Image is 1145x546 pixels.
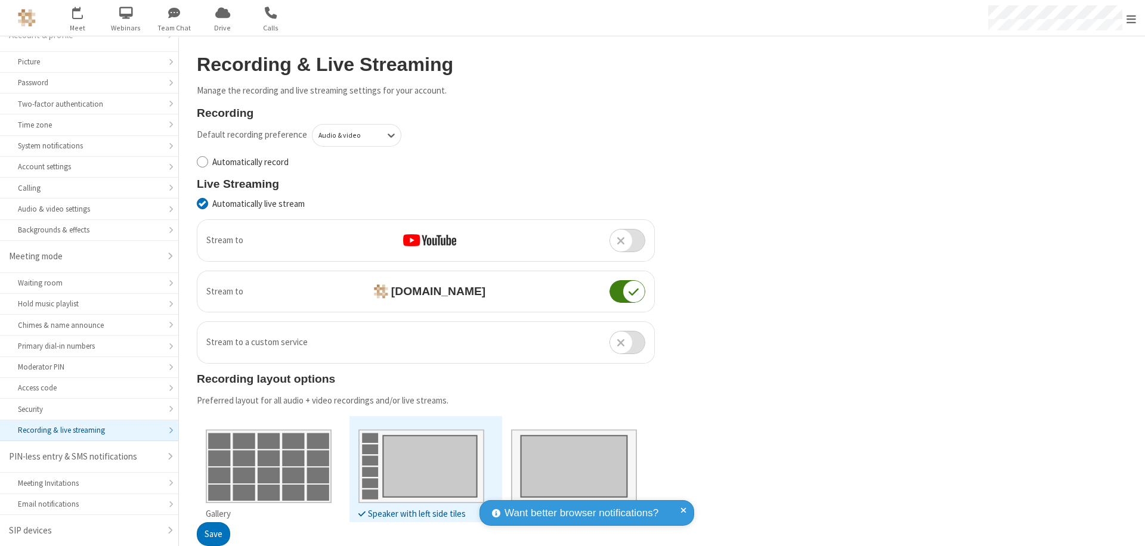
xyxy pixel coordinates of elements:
img: QA Selenium DO NOT DELETE OR CHANGE [18,9,36,27]
div: Audio & video settings [18,203,160,215]
div: System notifications [18,140,160,151]
label: Automatically record [212,156,655,169]
span: Meet [55,23,100,33]
img: Speaker with left side tiles [358,421,484,504]
img: Gallery [206,421,332,504]
div: PIN-less entry & SMS notifications [9,450,160,464]
span: Calls [249,23,293,33]
iframe: Chat [1115,515,1136,538]
div: Waiting room [18,277,160,288]
div: Chimes & name announce [18,319,160,331]
h4: [DOMAIN_NAME] [365,284,485,299]
img: callbridge.rocks [374,284,388,299]
li: Stream to a custom service [197,322,654,363]
div: Time zone [18,119,160,131]
div: 1 [81,7,88,15]
h2: Recording & Live Streaming [197,54,655,75]
div: Email notifications [18,498,160,510]
div: Speaker with left side tiles [358,507,484,521]
div: Primary dial-in numbers [18,340,160,352]
span: Drive [200,23,245,33]
img: YOUTUBE [403,234,456,246]
span: Default recording preference [197,128,307,142]
label: Automatically live stream [212,197,655,211]
div: Backgrounds & effects [18,224,160,235]
div: Access code [18,382,160,393]
div: Picture [18,56,160,67]
h4: Recording layout options [197,373,655,385]
div: Gallery [206,507,332,521]
div: Password [18,77,160,88]
h4: Recording [197,107,655,119]
div: Security [18,404,160,415]
div: Account settings [18,161,160,172]
div: Recording & live streaming [18,424,160,436]
img: Speaker only (no tiles) [511,421,637,504]
div: SIP devices [9,524,160,538]
div: Meeting mode [9,250,160,263]
span: Want better browser notifications? [505,505,658,521]
div: Moderator PIN [18,361,160,373]
span: Team Chat [152,23,197,33]
h4: Live Streaming [197,178,655,190]
div: Calling [18,182,160,194]
p: Preferred layout for all audio + video recordings and/or live streams. [197,394,655,408]
div: Hold music playlist [18,298,160,309]
div: Two-factor authentication [18,98,160,110]
div: Audio & video [318,130,375,141]
span: Webinars [104,23,148,33]
li: Stream to [197,271,654,312]
p: Manage the recording and live streaming settings for your account. [197,84,655,98]
li: Stream to [197,220,654,261]
div: Meeting Invitations [18,477,160,489]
